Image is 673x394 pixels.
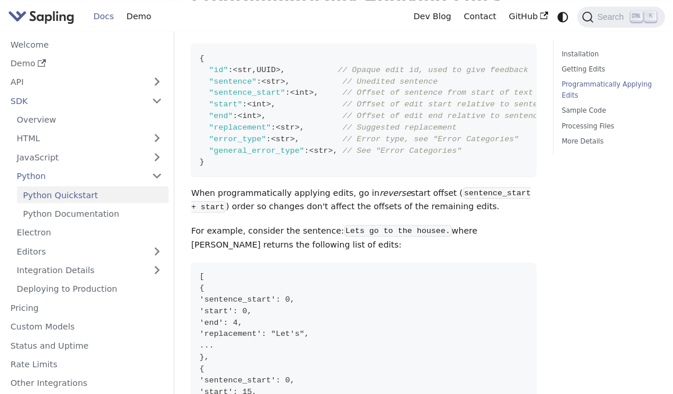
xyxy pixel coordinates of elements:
span: , [333,146,338,155]
a: Processing Files [561,120,652,131]
a: Dev Blog [407,8,457,26]
p: When programmatically applying edits, go in start offset ( ) order so changes don't affect the of... [191,187,536,214]
em: reverse [380,188,411,198]
span: "general_error_type" [209,146,305,155]
button: Expand sidebar category 'Editors' [145,242,169,259]
span: <str> [309,146,333,155]
a: Welcome [4,35,169,52]
a: Integration Details [10,262,169,278]
span: <str> [275,123,299,131]
code: sentence_start + start [191,187,531,213]
span: { [199,364,204,373]
a: Python [10,167,169,184]
a: JavaScript [10,148,169,165]
a: Python Documentation [17,205,169,222]
span: } [199,157,204,166]
code: Lets go to the housee. [344,225,452,237]
a: Sapling.ai [8,8,78,25]
a: Python Quickstart [17,186,169,203]
a: Status and Uptime [4,336,169,353]
span: <int> [290,88,314,96]
span: // Suggested replacement [342,123,457,131]
span: , [299,123,304,131]
a: API [4,73,145,90]
span: // Offset of sentence from start of text [342,88,533,96]
span: <int> [247,99,271,108]
button: Search (Ctrl+K) [577,6,664,27]
a: GitHub [502,8,554,26]
span: 'replacement': "Let's", [199,329,309,338]
span: <str> [271,134,295,143]
span: Search [593,12,631,22]
span: : [266,134,271,143]
button: Expand sidebar category 'API' [145,73,169,90]
span: : [228,65,232,74]
span: "replacement" [209,123,271,131]
a: Docs [87,8,120,26]
span: , [262,111,266,120]
span: , [281,65,285,74]
span: "sentence" [209,77,257,85]
a: Getting Edits [561,63,652,74]
img: Sapling.ai [8,8,74,25]
span: : [242,99,247,108]
a: Electron [10,224,169,241]
span: : [304,146,309,155]
span: , [271,99,275,108]
span: // Error type, see "Error Categories" [342,134,518,143]
span: "sentence_start" [209,88,285,96]
a: Contact [457,8,503,26]
span: 'end': 4, [199,318,242,327]
kbd: K [645,11,656,22]
a: Deploying to Production [10,280,169,297]
span: : [285,88,290,96]
a: Editors [10,242,145,259]
a: Demo [120,8,157,26]
button: Switch between dark and light mode (currently system mode) [554,8,571,25]
a: Pricing [4,299,169,316]
a: Other Integrations [4,374,169,391]
span: // Unedited sentence [342,77,438,85]
span: [ [199,272,204,281]
span: , [252,65,256,74]
span: <str [233,65,252,74]
span: 'sentence_start': 0, [199,295,295,304]
span: <int> [238,111,262,120]
span: { [199,53,204,62]
span: }, [199,353,209,361]
span: 'sentence_start': 0, [199,376,295,385]
button: Collapse sidebar category 'SDK' [145,92,169,109]
span: "error_type" [209,134,266,143]
span: { [199,284,204,292]
a: More Details [561,135,652,146]
span: UUID> [257,65,281,74]
span: <str> [262,77,285,85]
span: , [285,77,290,85]
a: Programmatically Applying Edits [561,78,652,101]
a: Demo [4,55,169,71]
p: For example, consider the sentence: where [PERSON_NAME] returns the following list of edits: [191,224,536,252]
a: HTML [10,130,169,146]
span: // Offset of edit start relative to sentence [342,99,552,108]
a: SDK [4,92,145,109]
span: ... [199,341,214,350]
span: , [314,88,318,96]
a: Rate Limits [4,356,169,372]
span: : [233,111,238,120]
span: // Offset of edit end relative to sentence [342,111,542,120]
span: "start" [209,99,242,108]
span: 'start': 0, [199,307,252,316]
a: Overview [10,111,169,128]
span: : [257,77,262,85]
span: // Opaque edit id, used to give feedback [338,65,528,74]
span: "end" [209,111,233,120]
a: Custom Models [4,318,169,335]
a: Sample Code [561,105,652,116]
span: , [295,134,299,143]
span: "id" [209,65,228,74]
span: : [271,123,275,131]
a: Installation [561,48,652,59]
span: // See "Error Categories" [342,146,461,155]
